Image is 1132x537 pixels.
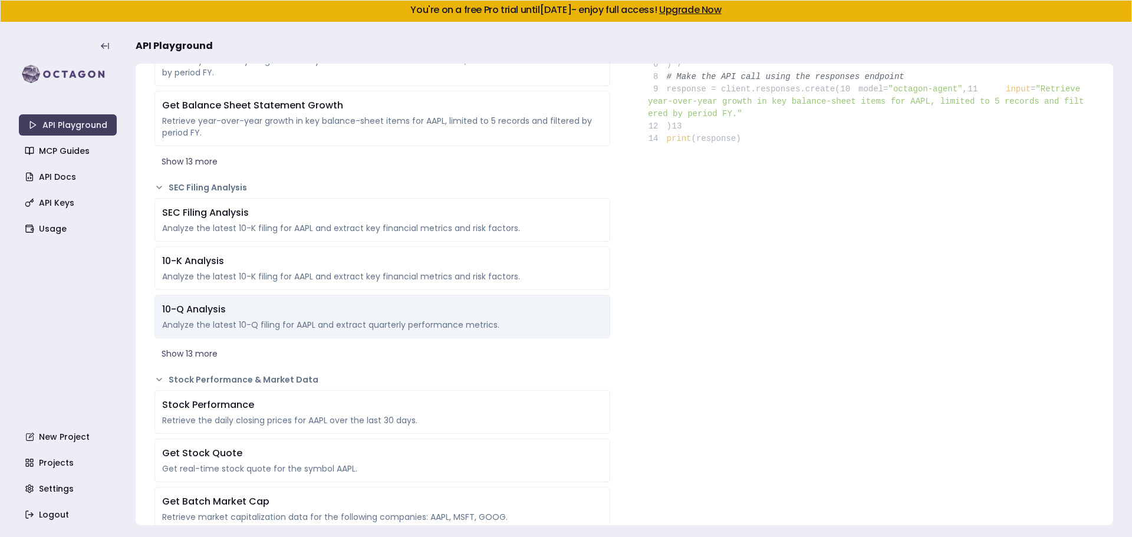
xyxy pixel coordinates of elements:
span: model= [858,84,888,94]
span: (response) [692,134,741,143]
a: API Keys [20,192,118,213]
div: Get Batch Market Cap [162,495,603,509]
a: Projects [20,452,118,473]
div: Get Balance Sheet Statement Growth [162,98,603,113]
span: "Retrieve year-over-year growth in key balance-sheet items for AAPL, limited to 5 records and fil... [648,84,1085,118]
span: 9 [648,83,667,95]
div: Analyze the latest 10-K filing for AAPL and extract key financial metrics and risk factors. [162,271,603,282]
div: Stock Performance [162,398,603,412]
span: 6 [648,58,667,71]
a: MCP Guides [20,140,118,162]
span: API Playground [136,39,213,53]
a: Usage [20,218,118,239]
div: SEC Filing Analysis [162,206,603,220]
a: API Docs [20,166,118,187]
span: 8 [648,71,667,83]
div: Retrieve the daily closing prices for AAPL over the last 30 days. [162,414,603,426]
div: 10-Q Analysis [162,302,603,317]
a: API Playground [19,114,117,136]
span: 12 [648,120,667,133]
a: Settings [20,478,118,499]
div: Get Stock Quote [162,446,603,460]
a: Upgrade Now [659,3,722,17]
span: ) [648,60,672,69]
span: ) [648,121,672,131]
div: Analyze the latest 10-Q filing for AAPL and extract quarterly performance metrics. [162,319,603,331]
span: "octagon-agent" [888,84,962,94]
div: Retrieve year-over-year growth in key balance-sheet items for AAPL, limited to 5 records and filt... [162,115,603,139]
div: Retrieve year-over-year growth in key income-statement items for AAPL, limited to 5 records and f... [162,55,603,78]
span: response = client.responses.create( [648,84,840,94]
span: input [1006,84,1031,94]
h5: You're on a free Pro trial until [DATE] - enjoy full access! [10,5,1122,15]
span: 10 [840,83,859,95]
a: New Project [20,426,118,447]
a: Logout [20,504,118,525]
span: print [667,134,692,143]
span: , [963,84,968,94]
span: 13 [672,120,690,133]
span: # Make the API call using the responses endpoint [667,72,904,81]
div: Analyze the latest 10-K filing for AAPL and extract key financial metrics and risk factors. [162,222,603,234]
img: logo-rect-yK7x_WSZ.svg [19,62,117,86]
button: Show 13 more [154,151,610,172]
span: 11 [968,83,986,95]
button: SEC Filing Analysis [154,182,610,193]
button: Show 13 more [154,343,610,364]
span: = [1031,84,1035,94]
div: 10-K Analysis [162,254,603,268]
div: Get real-time stock quote for the symbol AAPL. [162,463,603,475]
button: Stock Performance & Market Data [154,374,610,386]
span: 14 [648,133,667,145]
div: Retrieve market capitalization data for the following companies: AAPL, MSFT, GOOG. [162,511,603,523]
span: 7 [672,58,690,71]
